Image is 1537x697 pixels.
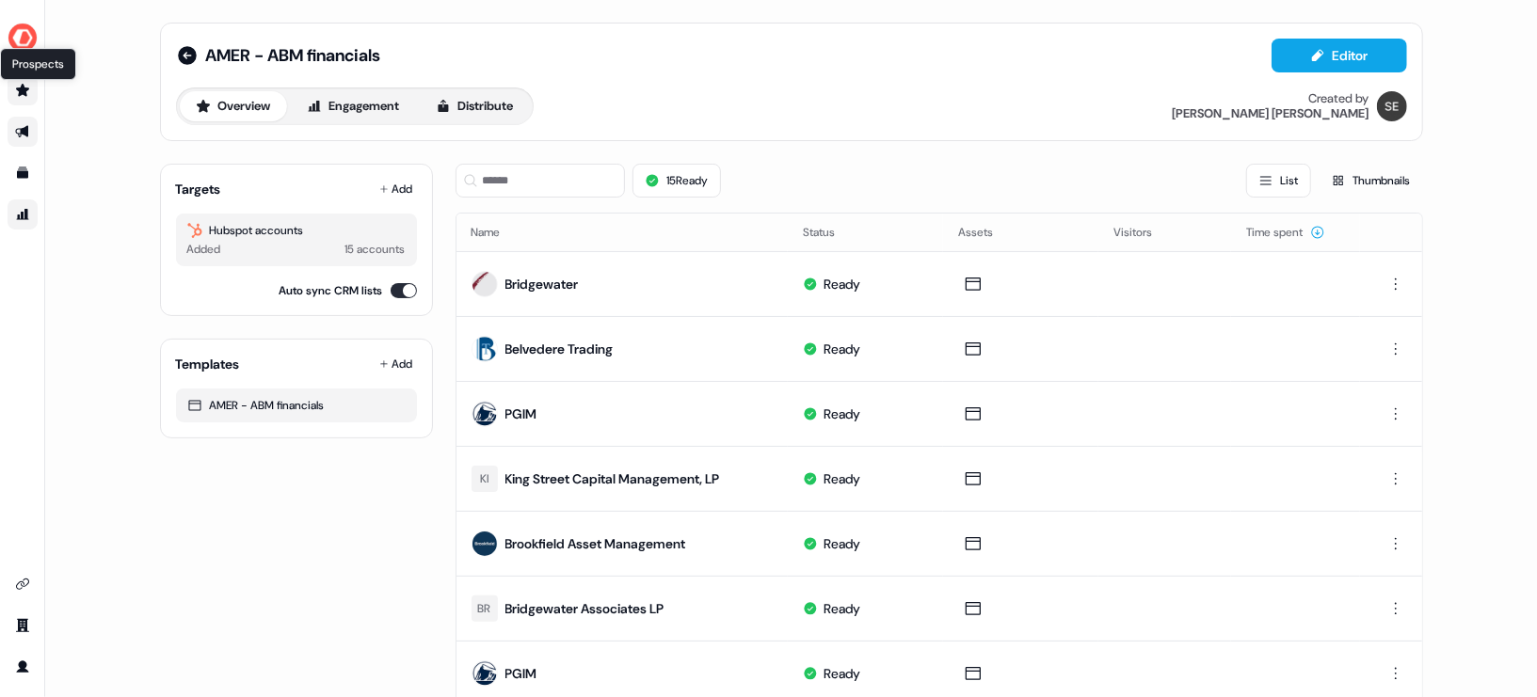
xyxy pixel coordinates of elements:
div: 15 accounts [345,240,406,259]
label: Auto sync CRM lists [280,281,383,300]
a: Go to team [8,610,38,641]
img: Sabastian [1377,91,1407,121]
button: Engagement [291,91,416,121]
button: 15Ready [632,164,721,198]
div: Targets [176,180,221,198]
div: [PERSON_NAME] [PERSON_NAME] [1173,106,1369,121]
div: Ready [824,599,860,618]
div: Ready [824,534,860,553]
div: PGIM [505,664,537,683]
div: AMER - ABM financials [187,396,406,415]
div: Ready [824,664,860,683]
button: Thumbnails [1319,164,1423,198]
button: Time spent [1246,215,1325,249]
div: Bridgewater Associates LP [505,599,664,618]
span: AMER - ABM financials [206,44,381,67]
button: List [1246,164,1311,198]
button: Visitors [1113,215,1175,249]
a: Editor [1272,48,1407,68]
th: Assets [943,214,1098,251]
button: Editor [1272,39,1407,72]
a: Go to profile [8,652,38,682]
a: Go to prospects [8,75,38,105]
div: Bridgewater [505,275,579,293]
button: Add [376,176,417,202]
div: Ready [824,340,860,358]
div: BR [478,599,491,618]
button: Add [376,351,417,377]
a: Go to attribution [8,199,38,230]
div: Brookfield Asset Management [505,534,686,553]
div: Ready [824,275,860,293]
button: Distribute [420,91,530,121]
div: Belvedere Trading [505,340,614,358]
button: Overview [180,91,287,121]
a: Go to outbound experience [8,117,38,147]
button: Name [472,215,523,249]
div: PGIM [505,404,537,423]
a: Go to integrations [8,569,38,599]
div: KI [480,469,488,488]
div: Added [187,240,221,259]
div: Ready [824,469,860,488]
button: Status [803,215,857,249]
a: Go to templates [8,158,38,188]
div: Created by [1309,91,1369,106]
div: King Street Capital Management, LP [505,469,720,488]
div: Hubspot accounts [187,221,406,240]
div: Templates [176,355,240,373]
div: Ready [824,404,860,423]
